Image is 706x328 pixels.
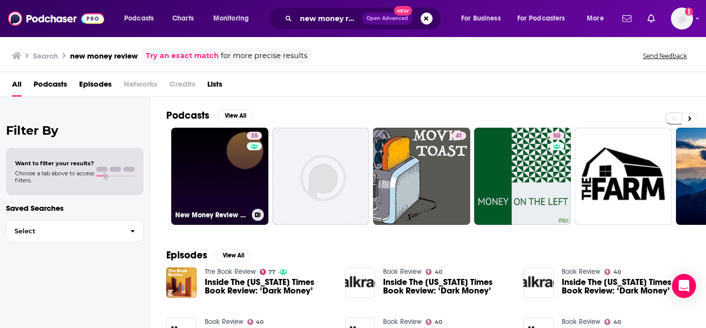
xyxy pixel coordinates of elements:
[169,76,195,97] span: Credits
[562,267,600,276] a: Book Review
[7,228,122,234] span: Select
[426,319,442,325] a: 40
[207,76,222,97] a: Lists
[221,50,307,62] span: for more precise results
[671,8,693,30] span: Logged in as megcassidy
[672,274,696,298] div: Open Intercom Messenger
[34,76,67,97] a: Podcasts
[604,319,621,325] a: 40
[215,249,251,261] button: View All
[268,270,275,274] span: 77
[15,160,94,167] span: Want to filter your results?
[461,12,501,26] span: For Business
[553,131,560,141] span: 50
[452,132,466,140] a: 41
[6,123,144,138] h2: Filter By
[172,12,194,26] span: Charts
[166,11,200,27] a: Charts
[8,9,104,28] img: Podchaser - Follow, Share and Rate Podcasts
[256,320,263,324] span: 40
[523,267,554,298] img: Inside The New York Times Book Review: ‘Dark Money’
[435,270,442,274] span: 40
[70,51,138,61] h3: new money review
[587,12,604,26] span: More
[685,8,693,16] svg: Add a profile image
[175,211,248,219] h3: New Money Review podcast
[247,132,262,140] a: 35
[426,269,442,275] a: 40
[454,11,513,27] button: open menu
[166,109,209,122] h2: Podcasts
[6,220,144,242] button: Select
[562,278,690,295] a: Inside The New York Times Book Review: ‘Dark Money’
[517,12,565,26] span: For Podcasters
[613,270,621,274] span: 40
[166,249,251,261] a: EpisodesView All
[278,7,451,30] div: Search podcasts, credits, & more...
[206,11,262,27] button: open menu
[33,51,58,61] h3: Search
[671,8,693,30] img: User Profile
[383,267,422,276] a: Book Review
[562,278,690,295] span: Inside The [US_STATE] Times Book Review: ‘Dark Money’
[217,110,253,122] button: View All
[251,131,258,141] span: 35
[613,320,621,324] span: 40
[383,278,511,295] span: Inside The [US_STATE] Times Book Review: ‘Dark Money’
[562,317,600,326] a: Book Review
[117,11,167,27] button: open menu
[124,76,157,97] span: Networks
[474,128,571,225] a: 50
[549,132,564,140] a: 50
[213,12,249,26] span: Monitoring
[604,269,621,275] a: 40
[12,76,22,97] a: All
[205,317,243,326] a: Book Review
[205,278,333,295] a: Inside The New York Times Book Review: ‘Dark Money’
[643,10,659,27] a: Show notifications dropdown
[205,278,333,295] span: Inside The [US_STATE] Times Book Review: ‘Dark Money’
[247,319,264,325] a: 40
[456,131,462,141] span: 41
[166,249,207,261] h2: Episodes
[383,278,511,295] a: Inside The New York Times Book Review: ‘Dark Money’
[15,170,94,184] span: Choose a tab above to access filters.
[171,128,268,225] a: 35New Money Review podcast
[671,8,693,30] button: Show profile menu
[383,317,422,326] a: Book Review
[124,12,154,26] span: Podcasts
[166,267,197,298] img: Inside The New York Times Book Review: ‘Dark Money’
[394,6,412,16] span: New
[362,13,413,25] button: Open AdvancedNew
[166,109,253,122] a: PodcastsView All
[640,52,690,60] button: Send feedback
[296,11,362,27] input: Search podcasts, credits, & more...
[260,269,276,275] a: 77
[205,267,256,276] a: The Book Review
[345,267,376,298] img: Inside The New York Times Book Review: ‘Dark Money’
[6,203,144,213] p: Saved Searches
[580,11,616,27] button: open menu
[618,10,635,27] a: Show notifications dropdown
[511,11,580,27] button: open menu
[146,50,219,62] a: Try an exact match
[435,320,442,324] span: 40
[373,128,470,225] a: 41
[79,76,112,97] a: Episodes
[367,16,408,21] span: Open Advanced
